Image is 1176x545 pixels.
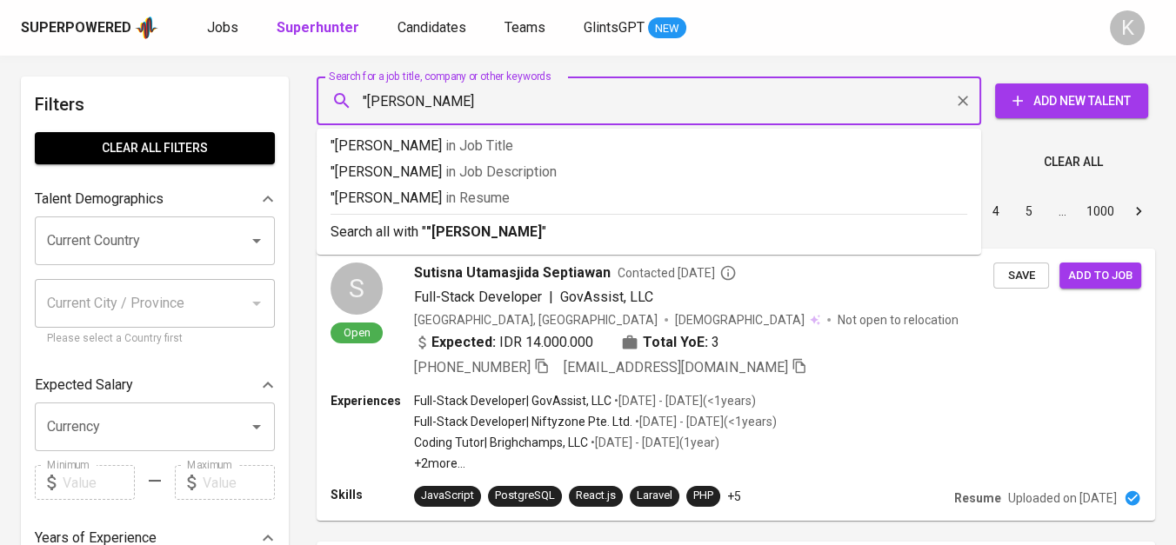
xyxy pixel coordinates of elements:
p: Please select a Country first [47,330,263,348]
button: Add to job [1059,263,1141,289]
button: Clear All filters [35,132,275,164]
span: | [549,287,553,308]
span: [PHONE_NUMBER] [414,359,531,376]
h6: Filters [35,90,275,118]
span: GlintsGPT [584,19,645,36]
input: Value [203,465,275,500]
svg: By Batam recruiter [719,264,737,282]
img: app logo [135,15,158,41]
a: Jobs [207,17,242,39]
p: +2 more ... [414,455,777,472]
input: Value [63,465,135,500]
span: NEW [648,20,686,37]
span: [DEMOGRAPHIC_DATA] [675,311,807,329]
div: … [1048,203,1076,220]
p: Search all with " " [331,222,967,243]
a: GlintsGPT NEW [584,17,686,39]
b: Superhunter [277,19,359,36]
div: React.js [576,488,616,504]
span: Sutisna Utamasjida Septiawan [414,263,611,283]
span: Clear All filters [49,137,261,159]
span: in Job Title [445,137,513,154]
a: Teams [504,17,549,39]
p: Not open to relocation [838,311,959,329]
p: Full-Stack Developer | GovAssist, LLC [414,392,611,409]
b: "[PERSON_NAME] [426,223,542,240]
a: Superpoweredapp logo [21,15,158,41]
div: PHP [693,488,713,504]
p: "[PERSON_NAME] [331,188,967,209]
span: Add New Talent [1009,90,1134,112]
button: Clear [951,89,975,113]
span: Contacted [DATE] [618,264,737,282]
button: Go to page 4 [982,197,1010,225]
p: +5 [727,488,741,505]
div: S [331,263,383,315]
span: Teams [504,19,545,36]
p: • [DATE] - [DATE] ( <1 years ) [632,413,777,430]
p: "[PERSON_NAME] [331,136,967,156]
div: Expected Salary [35,368,275,402]
button: Go to page 5 [1015,197,1043,225]
span: Full-Stack Developer [414,289,542,305]
p: Resume [954,489,1001,507]
p: Full-Stack Developer | Niftyzone Pte. Ltd. [414,413,632,430]
span: [EMAIL_ADDRESS][DOMAIN_NAME] [564,359,788,376]
button: Add New Talent [995,83,1148,118]
p: Experiences [331,392,414,409]
span: Add to job [1068,266,1133,286]
p: Coding Tutor | Brighchamps, LLC [414,434,588,451]
span: GovAssist, LLC [560,289,653,305]
div: JavaScript [421,488,474,504]
div: [GEOGRAPHIC_DATA], [GEOGRAPHIC_DATA] [414,311,658,329]
nav: pagination navigation [847,197,1155,225]
button: Go to page 1000 [1081,197,1119,225]
span: in Resume [445,189,510,206]
span: in Job Description [445,163,557,180]
button: Open [244,415,269,439]
button: Clear All [1037,146,1110,178]
button: Save [993,263,1049,289]
span: Open [337,325,378,340]
a: SOpenSutisna Utamasjida SeptiawanContacted [DATE]Full-Stack Developer|GovAssist, LLC[GEOGRAPHIC_D... [317,249,1155,521]
div: Talent Demographics [35,182,275,216]
p: • [DATE] - [DATE] ( 1 year ) [588,434,719,451]
a: Superhunter [277,17,363,39]
span: Candidates [398,19,466,36]
div: Superpowered [21,18,131,38]
p: Expected Salary [35,375,133,395]
div: PostgreSQL [495,488,555,504]
p: Uploaded on [DATE] [1008,489,1117,507]
b: Total YoE: [643,332,708,353]
p: "[PERSON_NAME] [331,162,967,183]
p: Talent Demographics [35,189,164,209]
button: Go to next page [1125,197,1153,225]
span: Clear All [1044,151,1103,173]
a: Candidates [398,17,470,39]
span: Jobs [207,19,238,36]
b: Expected: [431,332,496,353]
div: IDR 14.000.000 [414,332,593,353]
div: K [1110,10,1145,45]
div: Laravel [637,488,672,504]
p: • [DATE] - [DATE] ( <1 years ) [611,392,756,409]
span: 3 [712,332,719,353]
p: Skills [331,486,414,503]
button: Open [244,229,269,253]
span: Save [1002,266,1040,286]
